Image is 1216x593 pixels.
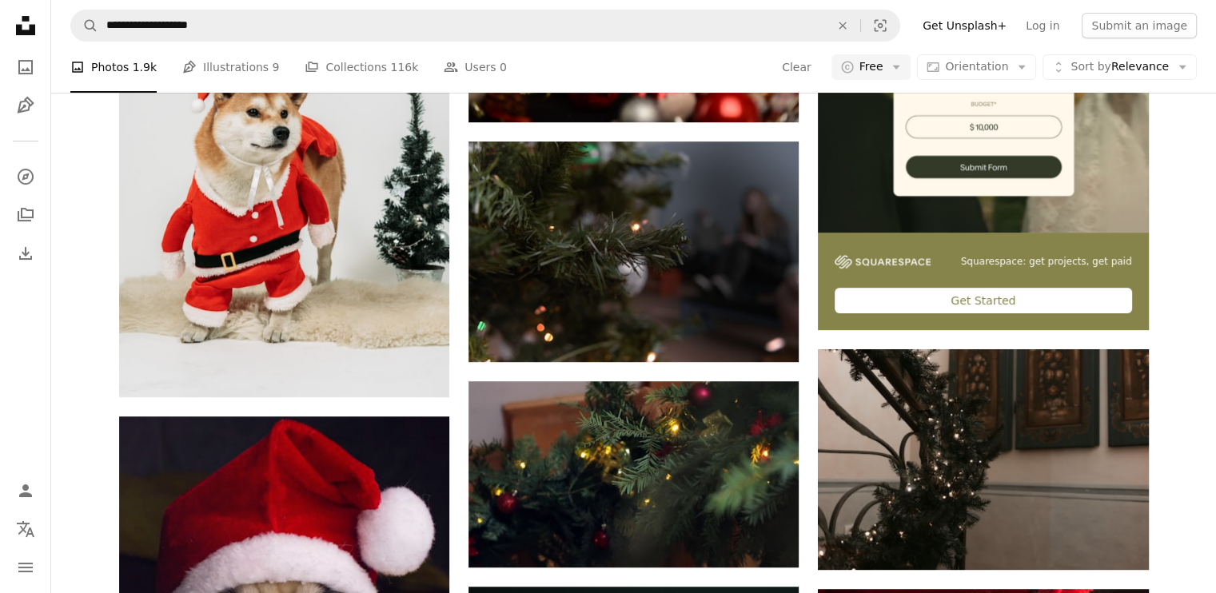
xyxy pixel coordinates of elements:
[859,59,883,75] span: Free
[70,10,900,42] form: Find visuals sitewide
[468,245,799,259] a: a tree with lights
[468,141,799,362] img: a tree with lights
[305,42,418,93] a: Collections 116k
[913,13,1016,38] a: Get Unsplash+
[825,10,860,41] button: Clear
[119,142,449,157] a: a dog dressed in a santa outfit next to a christmas tree
[10,551,42,583] button: Menu
[468,381,799,567] img: A close up of a decorated christmas tree
[818,452,1148,467] a: a decorated christmas tree in a corner of a room
[831,54,911,80] button: Free
[835,288,1131,313] div: Get Started
[10,10,42,45] a: Home — Unsplash
[781,54,812,80] button: Clear
[444,42,507,93] a: Users 0
[10,199,42,231] a: Collections
[10,161,42,193] a: Explore
[468,467,799,481] a: A close up of a decorated christmas tree
[500,58,507,76] span: 0
[1070,60,1110,73] span: Sort by
[1070,59,1169,75] span: Relevance
[1016,13,1069,38] a: Log in
[961,255,1132,269] span: Squarespace: get projects, get paid
[273,58,280,76] span: 9
[1043,54,1197,80] button: Sort byRelevance
[1082,13,1197,38] button: Submit an image
[861,10,899,41] button: Visual search
[835,255,931,269] img: file-1747939142011-51e5cc87e3c9
[917,54,1036,80] button: Orientation
[390,58,418,76] span: 116k
[818,349,1148,570] img: a decorated christmas tree in a corner of a room
[945,60,1008,73] span: Orientation
[10,513,42,545] button: Language
[71,10,98,41] button: Search Unsplash
[182,42,279,93] a: Illustrations 9
[10,51,42,83] a: Photos
[10,237,42,269] a: Download History
[10,475,42,507] a: Log in / Sign up
[10,90,42,121] a: Illustrations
